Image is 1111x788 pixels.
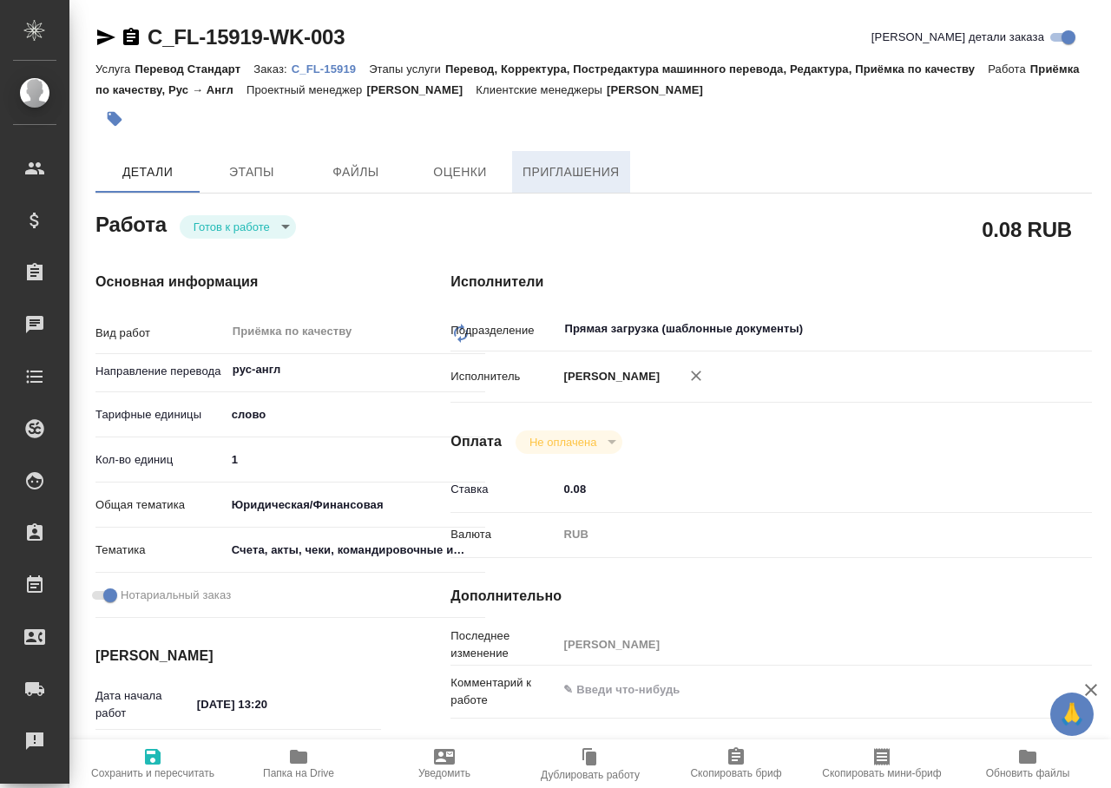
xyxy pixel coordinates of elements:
[226,400,486,430] div: слово
[253,62,291,76] p: Заказ:
[450,272,1092,292] h4: Исполнители
[95,496,226,514] p: Общая тематика
[450,586,1092,607] h4: Дополнительно
[95,325,226,342] p: Вид работ
[450,481,557,498] p: Ставка
[450,431,502,452] h4: Оплата
[247,83,366,96] p: Проектный менеджер
[148,25,345,49] a: C_FL-15919-WK-003
[871,29,1044,46] span: [PERSON_NAME] детали заказа
[121,587,231,604] span: Нотариальный заказ
[95,207,167,239] h2: Работа
[982,214,1072,244] h2: 0.08 RUB
[988,62,1030,76] p: Работа
[418,161,502,183] span: Оценки
[226,739,371,788] button: Папка на Drive
[663,739,809,788] button: Скопировать бриф
[450,627,557,662] p: Последнее изменение
[106,161,189,183] span: Детали
[516,430,622,454] div: Готов к работе
[450,526,557,543] p: Валюта
[1050,693,1094,736] button: 🙏
[91,767,214,779] span: Сохранить и пересчитать
[476,83,607,96] p: Клиентские менеджеры
[95,451,226,469] p: Кол-во единиц
[524,435,602,450] button: Не оплачена
[292,62,369,76] p: C_FL-15919
[1057,696,1087,732] span: 🙏
[450,368,557,385] p: Исполнитель
[80,739,226,788] button: Сохранить и пересчитать
[557,632,1038,657] input: Пустое поле
[809,739,955,788] button: Скопировать мини-бриф
[95,100,134,138] button: Добавить тэг
[557,476,1038,502] input: ✎ Введи что-нибудь
[95,406,226,424] p: Тарифные единицы
[955,739,1101,788] button: Обновить файлы
[366,83,476,96] p: [PERSON_NAME]
[822,767,941,779] span: Скопировать мини-бриф
[95,687,191,722] p: Дата начала работ
[476,368,479,371] button: Open
[450,674,557,709] p: Комментарий к работе
[95,272,381,292] h4: Основная информация
[1029,327,1032,331] button: Open
[292,61,369,76] a: C_FL-15919
[517,739,663,788] button: Дублировать работу
[95,363,226,380] p: Направление перевода
[191,692,343,717] input: ✎ Введи что-нибудь
[263,767,334,779] span: Папка на Drive
[986,767,1070,779] span: Обновить файлы
[314,161,398,183] span: Файлы
[210,161,293,183] span: Этапы
[95,737,191,772] p: Факт. дата начала работ
[369,62,445,76] p: Этапы услуги
[121,27,141,48] button: Скопировать ссылку
[226,490,486,520] div: Юридическая/Финансовая
[188,220,275,234] button: Готов к работе
[226,535,486,565] div: Счета, акты, чеки, командировочные и таможенные документы
[690,767,781,779] span: Скопировать бриф
[418,767,470,779] span: Уведомить
[677,357,715,395] button: Удалить исполнителя
[180,215,296,239] div: Готов к работе
[95,542,226,559] p: Тематика
[226,447,486,472] input: ✎ Введи что-нибудь
[95,62,1080,96] p: Приёмка по качеству, Рус → Англ
[523,161,620,183] span: Приглашения
[450,322,557,339] p: Подразделение
[557,520,1038,549] div: RUB
[371,739,517,788] button: Уведомить
[95,62,135,76] p: Услуга
[445,62,988,76] p: Перевод, Корректура, Постредактура машинного перевода, Редактура, Приёмка по качеству
[95,27,116,48] button: Скопировать ссылку для ЯМессенджера
[135,62,253,76] p: Перевод Стандарт
[557,368,660,385] p: [PERSON_NAME]
[95,646,381,667] h4: [PERSON_NAME]
[607,83,716,96] p: [PERSON_NAME]
[541,769,640,781] span: Дублировать работу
